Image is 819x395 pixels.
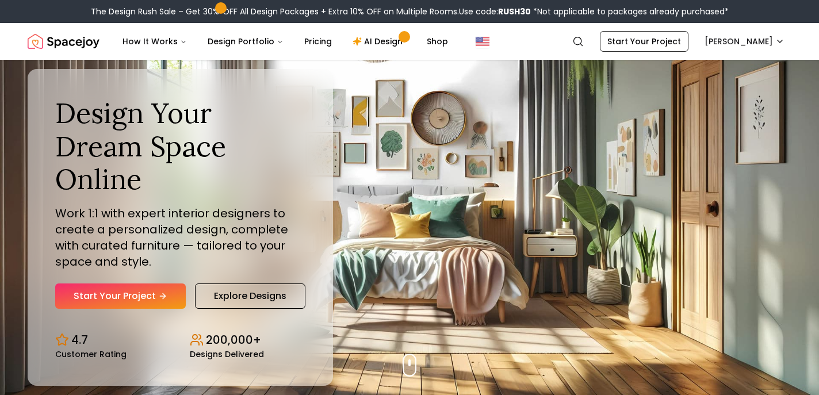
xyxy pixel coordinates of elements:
[531,6,729,17] span: *Not applicable to packages already purchased*
[28,30,99,53] img: Spacejoy Logo
[498,6,531,17] b: RUSH30
[55,283,186,309] a: Start Your Project
[600,31,688,52] a: Start Your Project
[28,30,99,53] a: Spacejoy
[91,6,729,17] div: The Design Rush Sale – Get 30% OFF All Design Packages + Extra 10% OFF on Multiple Rooms.
[195,283,305,309] a: Explore Designs
[113,30,196,53] button: How It Works
[476,34,489,48] img: United States
[71,332,88,348] p: 4.7
[55,350,127,358] small: Customer Rating
[190,350,264,358] small: Designs Delivered
[55,323,305,358] div: Design stats
[459,6,531,17] span: Use code:
[113,30,457,53] nav: Main
[55,205,305,270] p: Work 1:1 with expert interior designers to create a personalized design, complete with curated fu...
[28,23,791,60] nav: Global
[198,30,293,53] button: Design Portfolio
[343,30,415,53] a: AI Design
[206,332,261,348] p: 200,000+
[698,31,791,52] button: [PERSON_NAME]
[55,97,305,196] h1: Design Your Dream Space Online
[418,30,457,53] a: Shop
[295,30,341,53] a: Pricing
